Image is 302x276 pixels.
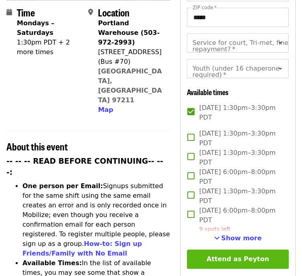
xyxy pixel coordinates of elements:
[98,106,113,114] span: Map
[6,157,163,177] strong: -- -- -- READ BEFORE CONTINUING-- -- -:
[98,67,162,104] a: [GEOGRAPHIC_DATA], [GEOGRAPHIC_DATA] 97211
[275,37,286,49] button: Open
[88,8,93,16] i: map-marker-alt icon
[187,87,229,97] span: Available times
[199,103,282,122] span: [DATE] 1:30pm–3:30pm PDT
[98,57,164,67] div: (Bus #70)
[199,206,282,233] span: [DATE] 6:00pm–8:00pm PDT
[22,259,82,267] strong: Available Times:
[187,250,289,269] button: Attend as Peyton
[22,181,170,258] li: Signups submitted for the same shift using the same email creates an error and is only recorded o...
[193,5,217,10] label: ZIP code
[98,5,130,19] span: Location
[187,8,289,27] input: ZIP code
[199,167,282,187] span: [DATE] 6:00pm–8:00pm PDT
[98,47,164,57] div: [STREET_ADDRESS]
[17,19,55,37] strong: Mondays – Saturdays
[17,5,35,19] span: Time
[199,226,231,232] span: 9 spots left
[199,187,282,206] span: [DATE] 1:30pm–3:30pm PDT
[275,63,286,74] button: Open
[17,38,82,57] div: 1:30pm PDT + 2 more times
[214,233,261,243] button: See more timeslots
[22,182,103,190] strong: One person per Email:
[6,8,12,16] i: calendar icon
[199,129,282,148] span: [DATE] 1:30pm–3:30pm PDT
[199,148,282,167] span: [DATE] 1:30pm–3:30pm PDT
[221,234,261,242] span: Show more
[98,105,113,115] button: Map
[6,139,68,153] span: About this event
[98,19,160,46] strong: Portland Warehouse (503-972-2993)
